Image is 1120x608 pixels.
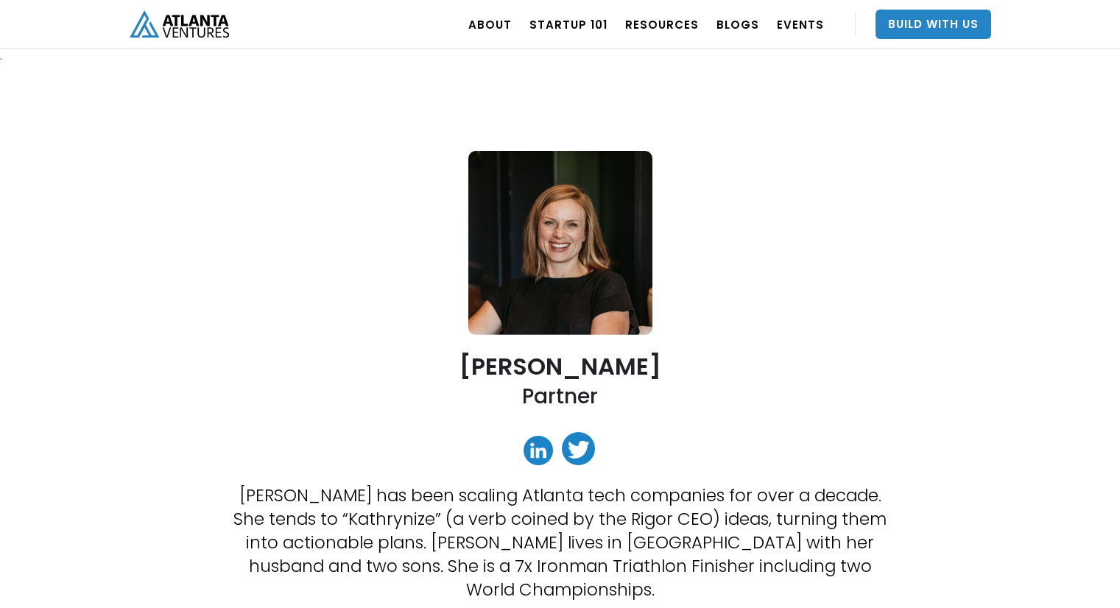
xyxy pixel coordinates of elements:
[522,383,598,410] h2: Partner
[876,10,991,39] a: Build With Us
[716,4,759,45] a: BLOGS
[777,4,824,45] a: EVENTS
[459,353,661,379] h2: [PERSON_NAME]
[529,4,607,45] a: Startup 101
[468,4,512,45] a: ABOUT
[229,484,892,601] p: [PERSON_NAME] has been scaling Atlanta tech companies for over a decade. She tends to “Kathrynize...
[625,4,699,45] a: RESOURCES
